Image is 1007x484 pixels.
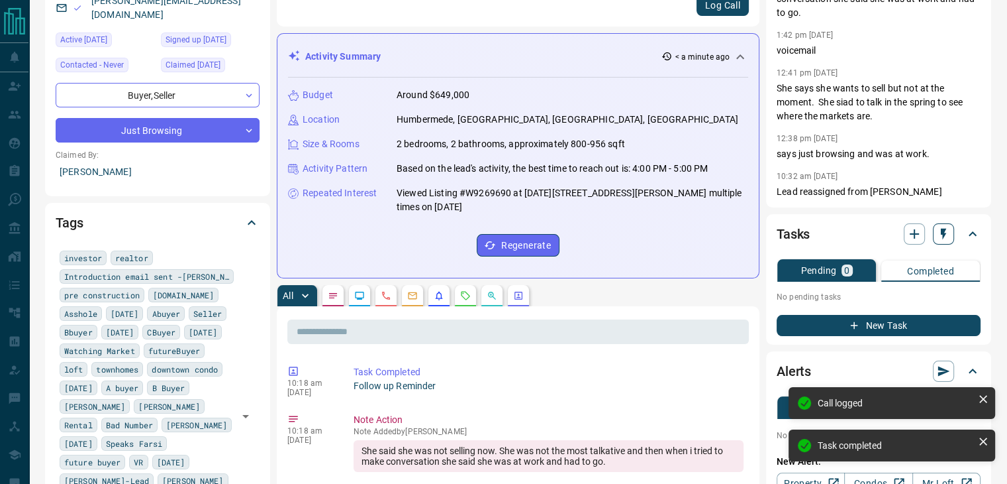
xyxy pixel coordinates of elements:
[56,161,260,183] p: [PERSON_NAME]
[166,33,226,46] span: Signed up [DATE]
[166,418,227,432] span: [PERSON_NAME]
[397,88,469,102] p: Around $649,000
[354,379,743,393] p: Follow up Reminder
[818,398,973,408] div: Call logged
[777,134,838,143] p: 12:38 pm [DATE]
[777,172,838,181] p: 10:32 am [DATE]
[303,88,333,102] p: Budget
[138,400,199,413] span: [PERSON_NAME]
[407,290,418,301] svg: Emails
[106,326,134,339] span: [DATE]
[777,430,981,442] p: No listing alerts available
[56,32,154,51] div: Wed Mar 05 2025
[64,344,135,357] span: Watching Market
[64,288,140,302] span: pre construction
[287,436,334,445] p: [DATE]
[288,44,748,69] div: Activity Summary< a minute ago
[152,363,218,376] span: downtown condo
[106,418,153,432] span: Bad Number
[354,413,743,427] p: Note Action
[477,234,559,257] button: Regenerate
[115,251,148,265] span: realtor
[73,3,82,13] svg: Email Valid
[844,266,849,275] p: 0
[303,137,360,151] p: Size & Rooms
[106,381,139,394] span: A buyer
[64,437,93,450] span: [DATE]
[193,307,222,320] span: Seller
[354,440,743,472] div: She said she was not selling now. She was not the most talkative and then when i tried to make co...
[354,290,365,301] svg: Lead Browsing Activity
[777,355,981,387] div: Alerts
[64,363,83,376] span: loft
[777,361,811,382] h2: Alerts
[381,290,391,301] svg: Calls
[460,290,471,301] svg: Requests
[147,326,175,339] span: CBuyer
[111,307,139,320] span: [DATE]
[777,30,833,40] p: 1:42 pm [DATE]
[818,440,973,451] div: Task completed
[777,223,810,245] h2: Tasks
[487,290,497,301] svg: Opportunities
[64,326,93,339] span: Bbuyer
[397,162,708,176] p: Based on the lead's activity, the best time to reach out is: 4:00 PM - 5:00 PM
[56,118,260,143] div: Just Browsing
[777,44,981,58] p: voicemail
[287,388,334,397] p: [DATE]
[397,137,625,151] p: 2 bedrooms, 2 bathrooms, approximately 800-956 sqft
[303,113,340,127] p: Location
[96,363,138,376] span: townhomes
[166,58,220,72] span: Claimed [DATE]
[907,267,954,276] p: Completed
[64,455,120,469] span: future buyer
[161,58,260,76] div: Tue Nov 07 2017
[64,270,229,283] span: Introduction email sent -[PERSON_NAME]
[60,58,124,72] span: Contacted - Never
[397,186,748,214] p: Viewed Listing #W9269690 at [DATE][STREET_ADDRESS][PERSON_NAME] multiple times on [DATE]
[56,207,260,239] div: Tags
[64,400,125,413] span: [PERSON_NAME]
[777,185,981,199] p: Lead reassigned from [PERSON_NAME]
[152,381,185,394] span: B Buyer
[777,287,981,307] p: No pending tasks
[106,437,162,450] span: Speaks Farsi
[64,307,97,320] span: Asshole
[152,307,180,320] span: Abuyer
[56,212,83,233] h2: Tags
[161,32,260,51] div: Tue Nov 07 2017
[283,291,293,300] p: All
[64,381,93,394] span: [DATE]
[434,290,444,301] svg: Listing Alerts
[354,427,743,436] p: Note Added by [PERSON_NAME]
[777,455,981,469] p: New Alert:
[305,50,381,64] p: Activity Summary
[148,344,200,357] span: futureBuyer
[777,315,981,336] button: New Task
[777,82,981,123] p: She says she wants to sell but not at the moment. She siad to talk in the spring to see where the...
[777,218,981,250] div: Tasks
[777,147,981,161] p: says just browsing and was at work.
[56,83,260,107] div: Buyer , Seller
[354,365,743,379] p: Task Completed
[287,379,334,388] p: 10:18 am
[64,251,102,265] span: investor
[397,113,738,127] p: Humbermede, [GEOGRAPHIC_DATA], [GEOGRAPHIC_DATA], [GEOGRAPHIC_DATA]
[64,418,93,432] span: Rental
[153,288,214,302] span: [DOMAIN_NAME]
[287,426,334,436] p: 10:18 am
[777,68,838,78] p: 12:41 pm [DATE]
[157,455,185,469] span: [DATE]
[134,455,143,469] span: VR
[675,51,730,63] p: < a minute ago
[513,290,524,301] svg: Agent Actions
[60,33,107,46] span: Active [DATE]
[236,407,255,426] button: Open
[800,266,836,275] p: Pending
[303,186,377,200] p: Repeated Interest
[189,326,217,339] span: [DATE]
[303,162,367,176] p: Activity Pattern
[56,149,260,161] p: Claimed By:
[328,290,338,301] svg: Notes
